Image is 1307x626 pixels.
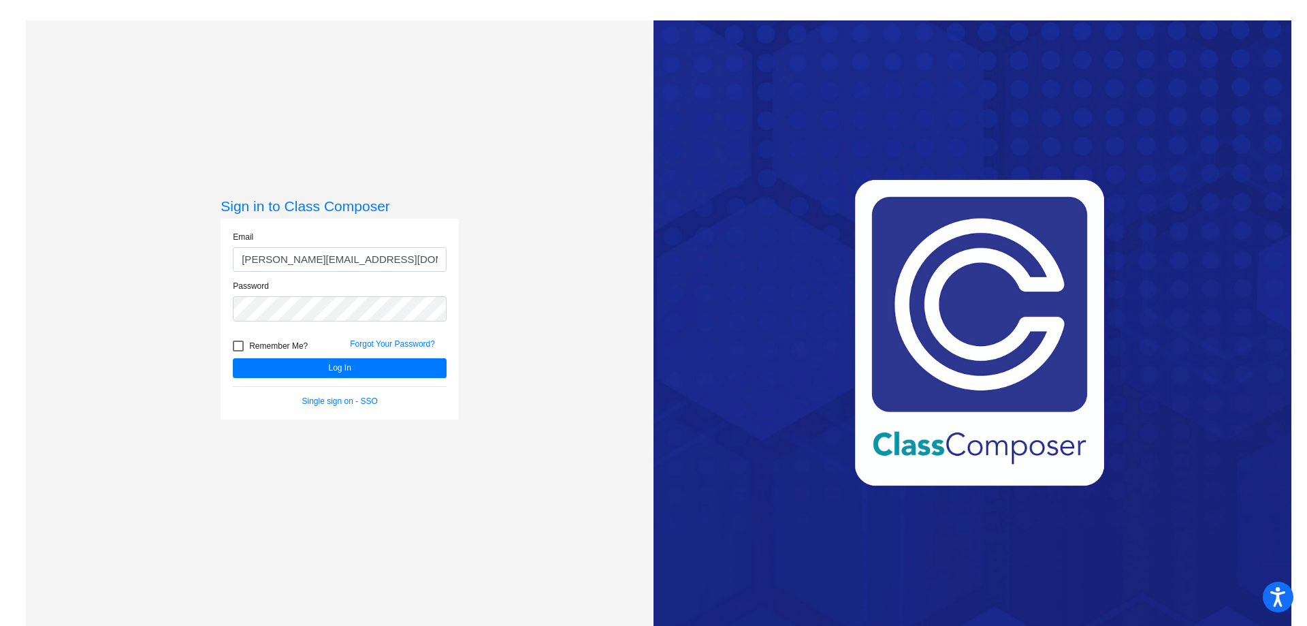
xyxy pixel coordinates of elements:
[233,358,447,378] button: Log In
[350,339,435,349] a: Forgot Your Password?
[233,280,269,292] label: Password
[221,198,459,215] h3: Sign in to Class Composer
[233,231,253,243] label: Email
[302,396,378,406] a: Single sign on - SSO
[249,338,308,354] span: Remember Me?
